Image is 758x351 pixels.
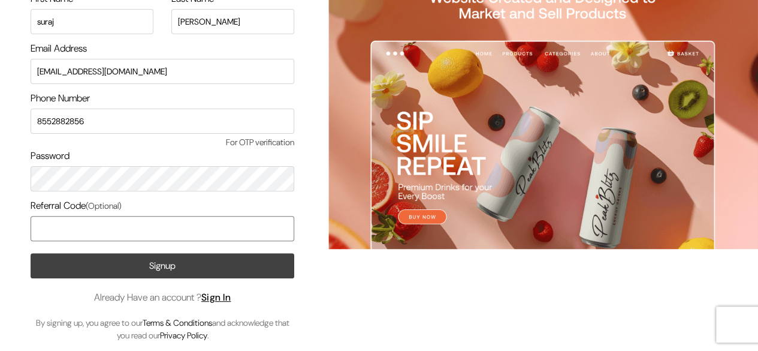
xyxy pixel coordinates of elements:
[31,41,87,56] label: Email Address
[31,253,294,278] button: Signup
[31,136,294,149] span: For OTP verification
[94,290,231,305] span: Already Have an account ?
[31,149,70,163] label: Password
[86,200,122,211] span: (Optional)
[160,330,207,341] a: Privacy Policy
[201,291,231,304] a: Sign In
[31,199,122,213] label: Referral Code
[143,317,212,328] a: Terms & Conditions
[31,317,294,342] p: By signing up, you agree to our and acknowledge that you read our .
[31,91,90,106] label: Phone Number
